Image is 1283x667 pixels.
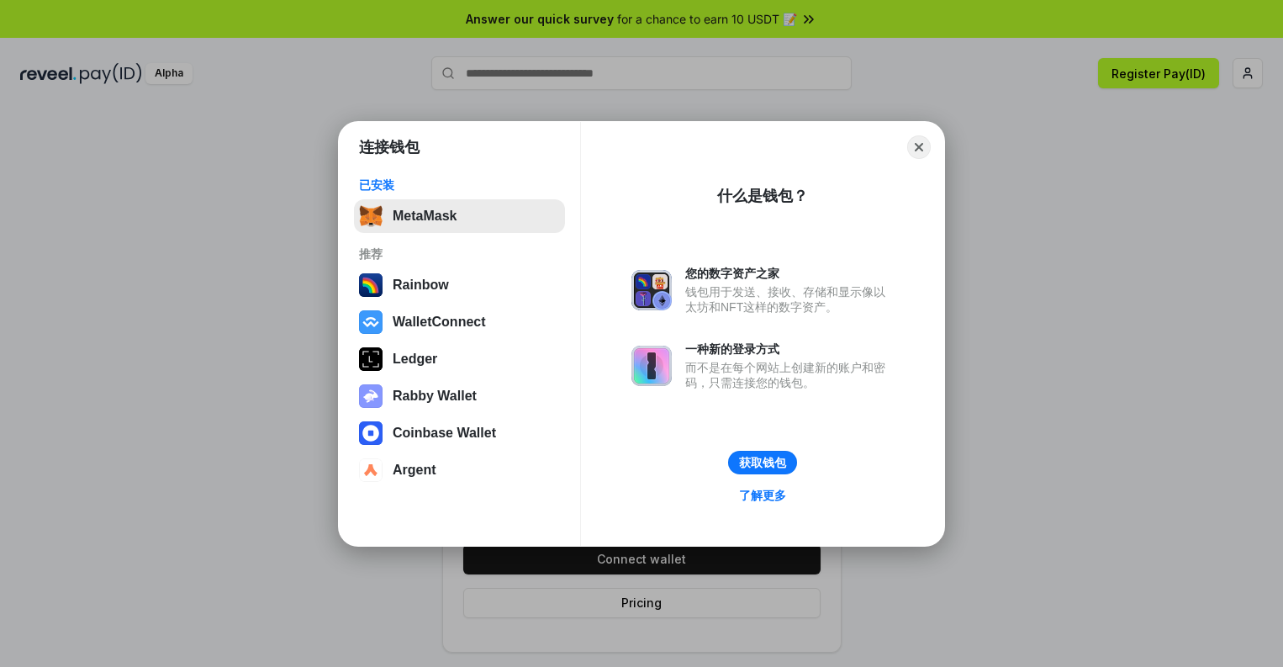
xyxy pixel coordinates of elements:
div: Ledger [393,352,437,367]
img: svg+xml,%3Csvg%20width%3D%2228%22%20height%3D%2228%22%20viewBox%3D%220%200%2028%2028%22%20fill%3D... [359,310,383,334]
h1: 连接钱包 [359,137,420,157]
div: 一种新的登录方式 [685,341,894,357]
div: Argent [393,463,436,478]
button: Rainbow [354,268,565,302]
button: Rabby Wallet [354,379,565,413]
img: svg+xml,%3Csvg%20width%3D%22120%22%20height%3D%22120%22%20viewBox%3D%220%200%20120%20120%22%20fil... [359,273,383,297]
div: 而不是在每个网站上创建新的账户和密码，只需连接您的钱包。 [685,360,894,390]
button: WalletConnect [354,305,565,339]
img: svg+xml,%3Csvg%20fill%3D%22none%22%20height%3D%2233%22%20viewBox%3D%220%200%2035%2033%22%20width%... [359,204,383,228]
button: MetaMask [354,199,565,233]
img: svg+xml,%3Csvg%20xmlns%3D%22http%3A%2F%2Fwww.w3.org%2F2000%2Fsvg%22%20width%3D%2228%22%20height%3... [359,347,383,371]
button: 获取钱包 [728,451,797,474]
div: 钱包用于发送、接收、存储和显示像以太坊和NFT这样的数字资产。 [685,284,894,315]
img: svg+xml,%3Csvg%20xmlns%3D%22http%3A%2F%2Fwww.w3.org%2F2000%2Fsvg%22%20fill%3D%22none%22%20viewBox... [631,270,672,310]
button: Argent [354,453,565,487]
div: MetaMask [393,209,457,224]
img: svg+xml,%3Csvg%20xmlns%3D%22http%3A%2F%2Fwww.w3.org%2F2000%2Fsvg%22%20fill%3D%22none%22%20viewBox... [359,384,383,408]
img: svg+xml,%3Csvg%20width%3D%2228%22%20height%3D%2228%22%20viewBox%3D%220%200%2028%2028%22%20fill%3D... [359,458,383,482]
img: svg+xml,%3Csvg%20width%3D%2228%22%20height%3D%2228%22%20viewBox%3D%220%200%2028%2028%22%20fill%3D... [359,421,383,445]
div: WalletConnect [393,315,486,330]
div: 推荐 [359,246,560,262]
div: 了解更多 [739,488,786,503]
div: 您的数字资产之家 [685,266,894,281]
div: 已安装 [359,177,560,193]
img: svg+xml,%3Csvg%20xmlns%3D%22http%3A%2F%2Fwww.w3.org%2F2000%2Fsvg%22%20fill%3D%22none%22%20viewBox... [631,346,672,386]
div: 获取钱包 [739,455,786,470]
div: 什么是钱包？ [717,186,808,206]
a: 了解更多 [729,484,796,506]
button: Coinbase Wallet [354,416,565,450]
div: Rabby Wallet [393,389,477,404]
button: Close [907,135,931,159]
div: Coinbase Wallet [393,426,496,441]
div: Rainbow [393,278,449,293]
button: Ledger [354,342,565,376]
